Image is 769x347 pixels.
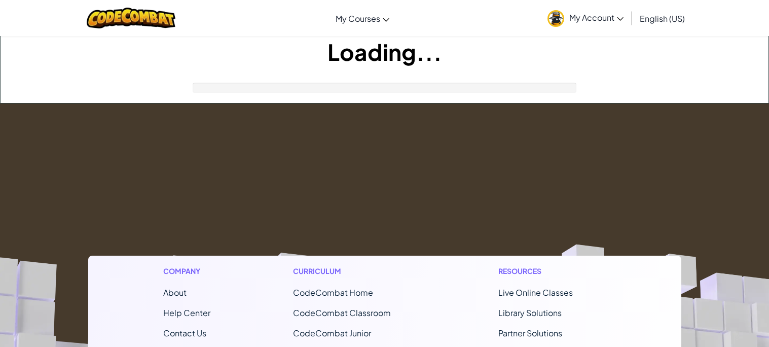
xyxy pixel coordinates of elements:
span: My Account [569,12,624,23]
h1: Loading... [1,36,768,67]
a: My Account [542,2,629,34]
span: CodeCombat Home [293,287,373,298]
span: My Courses [336,13,380,24]
h1: Curriculum [293,266,416,276]
a: Help Center [163,307,210,318]
a: About [163,287,187,298]
a: CodeCombat Classroom [293,307,391,318]
img: CodeCombat logo [87,8,175,28]
h1: Resources [498,266,606,276]
a: Partner Solutions [498,328,562,338]
a: Live Online Classes [498,287,573,298]
a: English (US) [635,5,690,32]
a: Library Solutions [498,307,562,318]
h1: Company [163,266,210,276]
span: Contact Us [163,328,206,338]
span: English (US) [640,13,685,24]
a: My Courses [331,5,394,32]
img: avatar [547,10,564,27]
a: CodeCombat Junior [293,328,371,338]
